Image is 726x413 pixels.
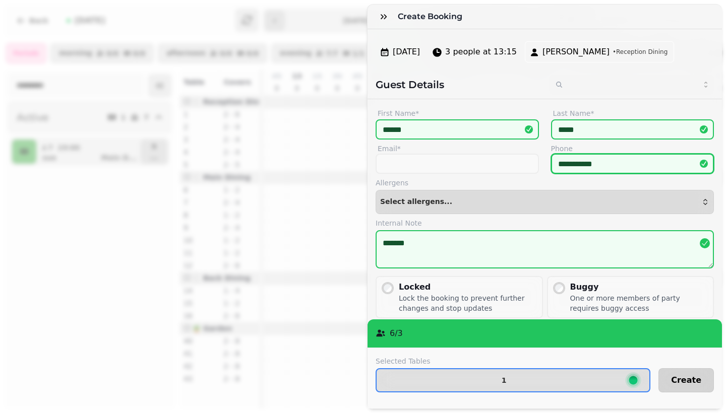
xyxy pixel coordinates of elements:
[380,198,452,206] span: Select allergens...
[390,327,403,339] p: 6 / 3
[613,48,668,56] span: • Reception Dining
[376,368,650,392] button: 1
[376,190,714,214] button: Select allergens...
[376,78,541,92] h2: Guest Details
[658,368,714,392] button: Create
[671,376,701,384] span: Create
[399,281,538,293] div: Locked
[570,293,709,313] div: One or more members of party requires buggy access
[551,144,714,154] label: Phone
[445,46,517,58] span: 3 people at 13:15
[376,144,539,154] label: Email*
[376,218,714,228] label: Internal Note
[376,107,539,119] label: First Name*
[502,377,507,384] p: 1
[399,293,538,313] div: Lock the booking to prevent further changes and stop updates
[393,46,420,58] span: [DATE]
[376,356,650,366] label: Selected Tables
[570,281,709,293] div: Buggy
[398,11,466,23] h3: Create Booking
[376,178,714,188] label: Allergens
[542,46,610,58] span: [PERSON_NAME]
[551,107,714,119] label: Last Name*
